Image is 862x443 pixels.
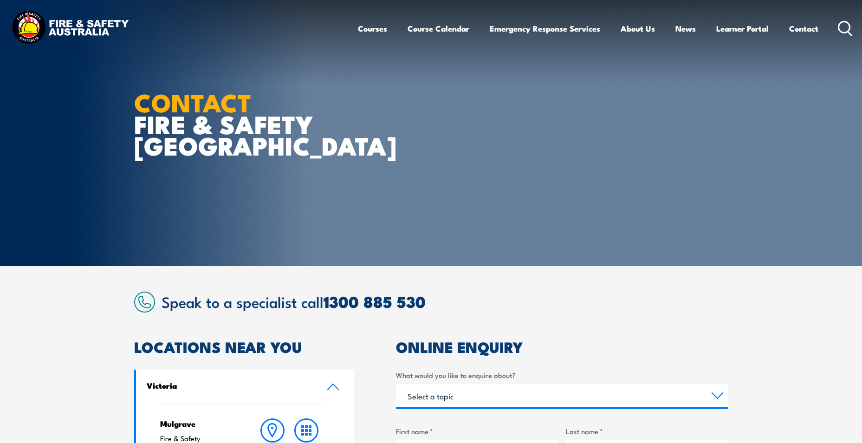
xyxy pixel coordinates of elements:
[408,16,469,41] a: Course Calendar
[621,16,655,41] a: About Us
[324,289,426,313] a: 1300 885 530
[134,82,252,121] strong: CONTACT
[147,380,313,391] h4: Victoria
[490,16,600,41] a: Emergency Response Services
[716,16,769,41] a: Learner Portal
[136,370,354,404] a: Victoria
[789,16,818,41] a: Contact
[134,91,363,156] h1: FIRE & SAFETY [GEOGRAPHIC_DATA]
[162,293,728,310] h2: Speak to a specialist call
[566,426,728,436] label: Last name
[358,16,387,41] a: Courses
[396,340,728,353] h2: ONLINE ENQUIRY
[134,340,354,353] h2: LOCATIONS NEAR YOU
[396,426,558,436] label: First name
[675,16,696,41] a: News
[160,418,238,429] h4: Mulgrave
[396,370,728,380] label: What would you like to enquire about?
